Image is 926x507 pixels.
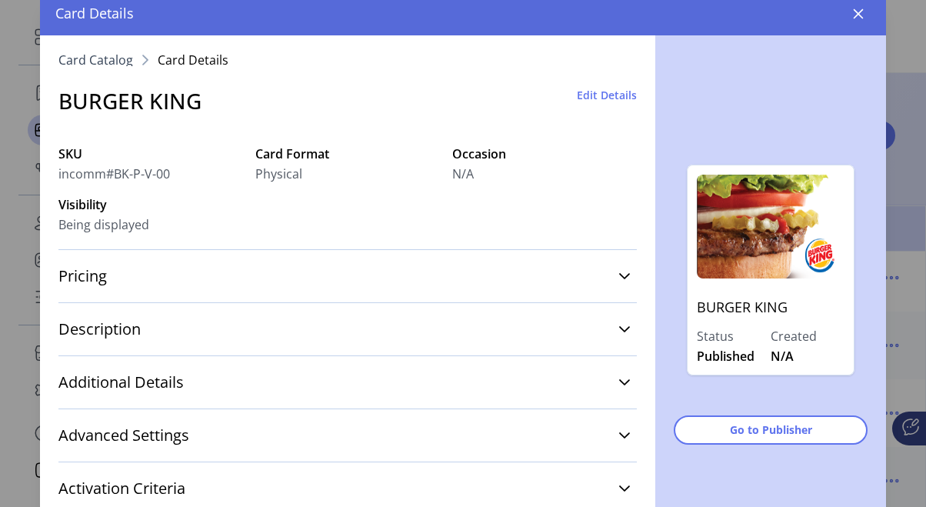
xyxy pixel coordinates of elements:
img: BURGER KING [697,175,844,279]
label: Status [697,327,771,345]
a: Pricing [58,259,637,293]
a: Additional Details [58,365,637,399]
span: Published [697,347,754,365]
label: SKU [58,145,243,163]
label: Occasion [452,145,637,163]
span: N/A [771,347,794,365]
a: Activation Criteria [58,472,637,505]
span: Description [58,322,141,337]
a: Card Catalog [58,54,133,66]
button: Go to Publisher [674,415,868,445]
span: Advanced Settings [58,428,189,443]
span: Activation Criteria [58,481,185,496]
span: Card Details [158,54,228,66]
a: Description [58,312,637,346]
span: Additional Details [58,375,184,390]
span: N/A [452,165,474,183]
span: Card Details [55,3,134,24]
span: incomm#BK-P-V-00 [58,165,170,183]
span: Being displayed [58,215,149,234]
h3: BURGER KING [58,85,202,117]
a: Advanced Settings [58,419,637,452]
label: Visibility [58,195,243,214]
label: Card Format [255,145,440,163]
p: BURGER KING [697,288,844,327]
label: Created [771,327,844,345]
span: Physical [255,165,302,183]
span: Pricing [58,269,107,284]
span: Go to Publisher [694,422,848,438]
button: Edit Details [577,87,637,103]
